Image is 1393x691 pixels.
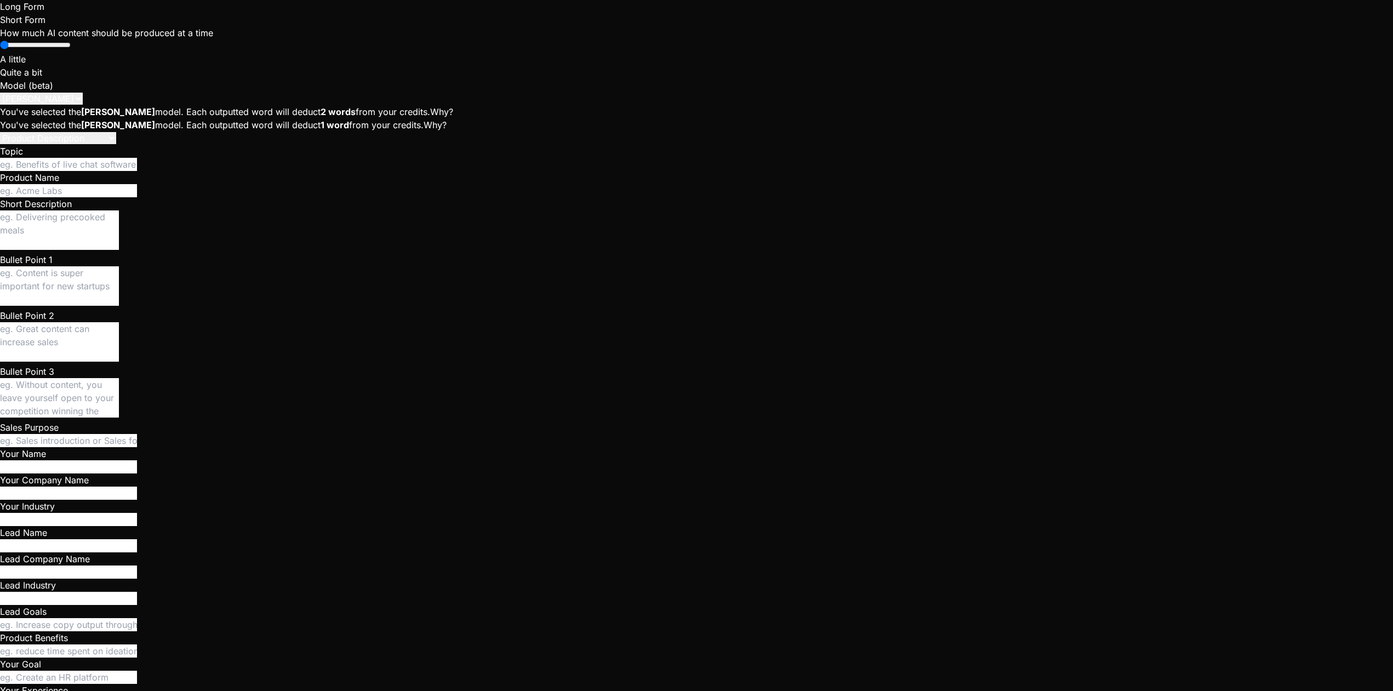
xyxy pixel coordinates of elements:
a: Why? [424,119,447,130]
strong: 1 word [321,119,349,130]
strong: [PERSON_NAME] [81,106,155,117]
strong: [PERSON_NAME] [81,119,155,130]
strong: 2 words [321,106,356,117]
a: Why? [430,106,453,117]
